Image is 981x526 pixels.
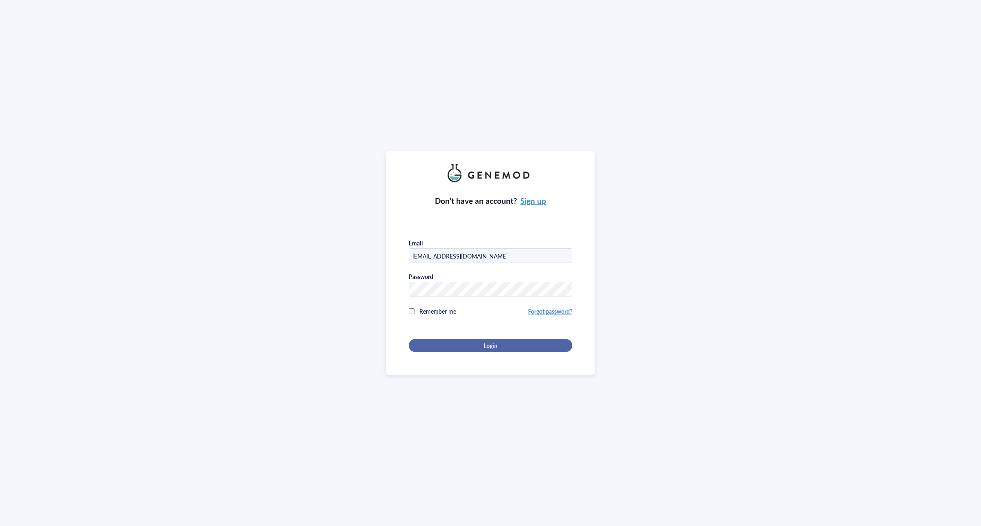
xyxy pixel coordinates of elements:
button: Login [409,339,572,352]
div: Email [409,239,423,247]
a: Forgot password? [528,307,572,315]
div: Don’t have an account? [435,195,546,207]
span: Remember me [419,307,456,315]
img: genemod_logo_light-BcqUzbGq.png [448,164,533,182]
span: Login [484,342,497,349]
a: Sign up [520,195,546,206]
div: Password [409,273,433,280]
